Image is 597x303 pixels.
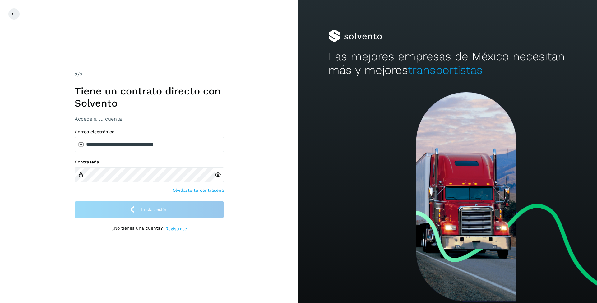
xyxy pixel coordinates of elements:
button: Inicia sesión [75,201,224,218]
label: Contraseña [75,159,224,165]
span: transportistas [408,63,483,77]
a: Olvidaste tu contraseña [173,187,224,194]
h2: Las mejores empresas de México necesitan más y mejores [328,50,567,77]
span: Inicia sesión [141,207,168,212]
label: Correo electrónico [75,129,224,135]
span: 2 [75,71,77,77]
a: Regístrate [165,226,187,232]
h3: Accede a tu cuenta [75,116,224,122]
h1: Tiene un contrato directo con Solvento [75,85,224,109]
p: ¿No tienes una cuenta? [112,226,163,232]
div: /2 [75,71,224,78]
